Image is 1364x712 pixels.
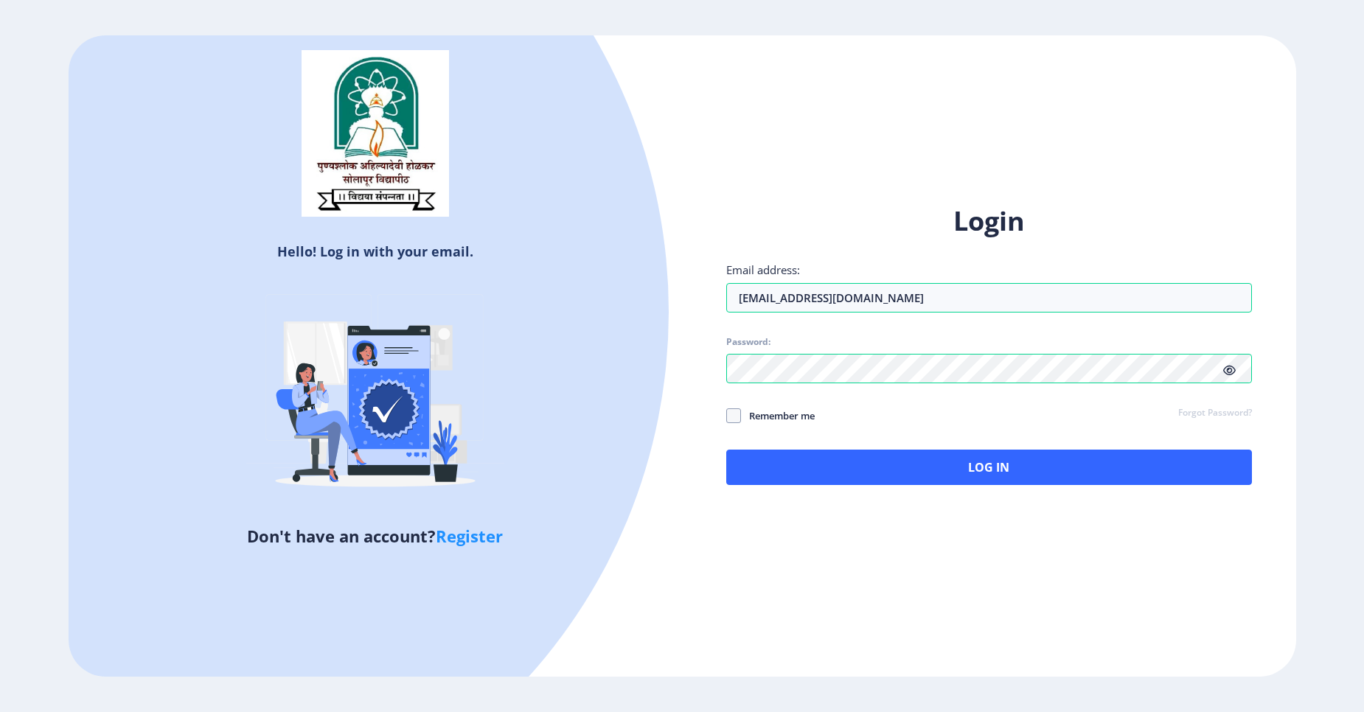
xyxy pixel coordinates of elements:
label: Email address: [726,262,800,277]
a: Forgot Password? [1178,407,1252,420]
h5: Don't have an account? [80,524,672,548]
input: Email address [726,283,1252,313]
img: Verified-rafiki.svg [246,266,504,524]
span: Remember me [741,407,815,425]
h1: Login [726,203,1252,239]
button: Log In [726,450,1252,485]
label: Password: [726,336,770,348]
img: sulogo.png [302,50,449,217]
a: Register [436,525,503,547]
